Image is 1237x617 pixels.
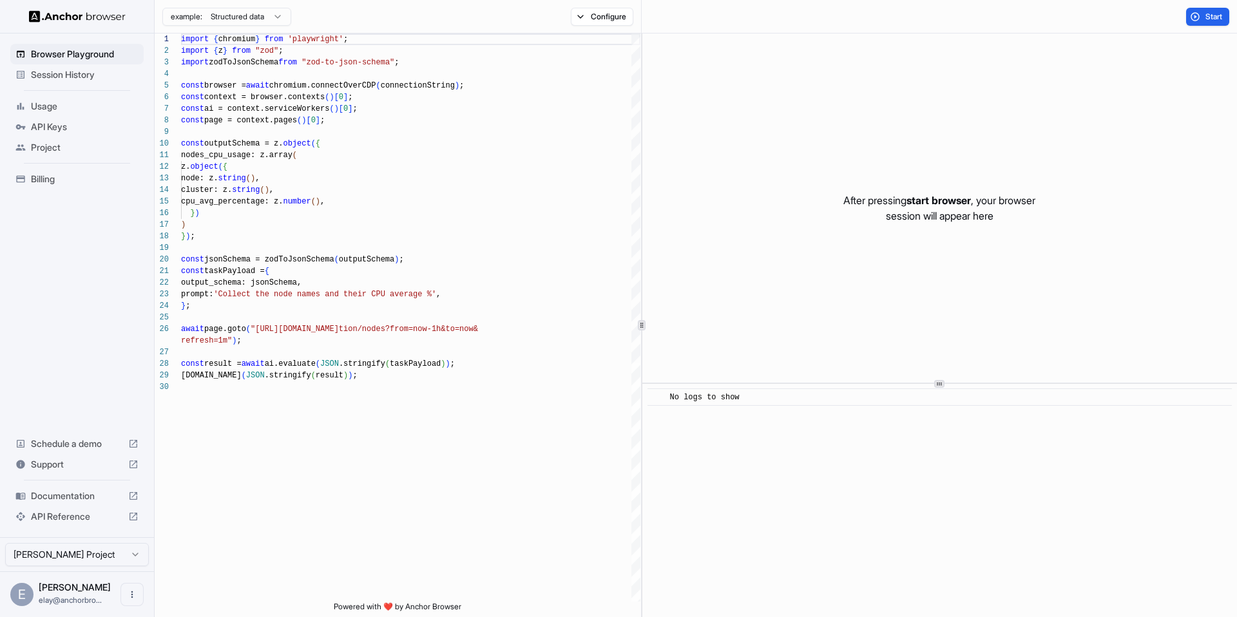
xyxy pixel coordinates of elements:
[120,583,144,606] button: Open menu
[155,161,169,173] div: 12
[181,290,213,299] span: prompt:
[236,336,241,345] span: ;
[31,489,123,502] span: Documentation
[155,196,169,207] div: 15
[1205,12,1223,22] span: Start
[843,193,1035,223] p: After pressing , your browser session will appear here
[311,139,316,148] span: (
[29,10,126,23] img: Anchor Logo
[181,58,209,67] span: import
[385,359,390,368] span: (
[181,197,283,206] span: cpu_avg_percentage: z.
[204,93,325,102] span: context = browser.contexts
[31,48,139,61] span: Browser Playground
[31,437,123,450] span: Schedule a demo
[325,93,329,102] span: (
[450,359,455,368] span: ;
[39,582,111,593] span: Elay Gelbart
[31,68,139,81] span: Session History
[155,346,169,358] div: 27
[571,8,633,26] button: Configure
[181,116,204,125] span: const
[181,267,204,276] span: const
[181,104,204,113] span: const
[654,391,660,404] span: ​
[213,46,218,55] span: {
[31,510,123,523] span: API Reference
[455,81,459,90] span: )
[31,458,123,471] span: Support
[265,267,269,276] span: {
[320,359,339,368] span: JSON
[343,35,348,44] span: ;
[329,93,334,102] span: )
[352,371,357,380] span: ;
[446,359,450,368] span: )
[251,174,255,183] span: )
[339,93,343,102] span: 0
[292,151,297,160] span: (
[269,81,376,90] span: chromium.connectOverCDP
[306,116,311,125] span: [
[334,255,339,264] span: (
[311,116,316,125] span: 0
[181,185,232,195] span: cluster: z.
[181,139,204,148] span: const
[10,169,144,189] div: Billing
[155,68,169,80] div: 4
[459,81,464,90] span: ;
[265,35,283,44] span: from
[181,151,292,160] span: nodes_cpu_usage: z.array
[10,44,144,64] div: Browser Playground
[181,371,242,380] span: [DOMAIN_NAME]
[39,595,102,605] span: elay@anchorbrowser.io
[155,312,169,323] div: 25
[265,185,269,195] span: )
[316,371,343,380] span: result
[155,184,169,196] div: 14
[339,104,343,113] span: [
[155,149,169,161] div: 11
[255,35,260,44] span: }
[339,255,394,264] span: outputSchema
[334,93,339,102] span: [
[906,194,971,207] span: start browser
[278,46,283,55] span: ;
[311,197,316,206] span: (
[255,174,260,183] span: ,
[223,162,227,171] span: {
[213,35,218,44] span: {
[334,602,461,617] span: Powered with ❤️ by Anchor Browser
[302,58,394,67] span: "zod-to-json-schema"
[297,116,302,125] span: (
[10,96,144,117] div: Usage
[155,103,169,115] div: 7
[352,104,357,113] span: ;
[316,359,320,368] span: (
[343,371,348,380] span: )
[242,371,246,380] span: (
[339,359,385,368] span: .stringify
[10,583,34,606] div: E
[348,104,352,113] span: ]
[343,104,348,113] span: 0
[155,370,169,381] div: 29
[31,141,139,154] span: Project
[195,209,200,218] span: )
[155,381,169,393] div: 30
[186,232,190,241] span: )
[181,46,209,55] span: import
[265,371,311,380] span: .stringify
[283,139,311,148] span: object
[155,91,169,103] div: 6
[10,64,144,85] div: Session History
[10,117,144,137] div: API Keys
[155,173,169,184] div: 13
[218,162,223,171] span: (
[376,81,380,90] span: (
[10,454,144,475] div: Support
[218,35,256,44] span: chromium
[155,33,169,45] div: 1
[31,120,139,133] span: API Keys
[190,232,195,241] span: ;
